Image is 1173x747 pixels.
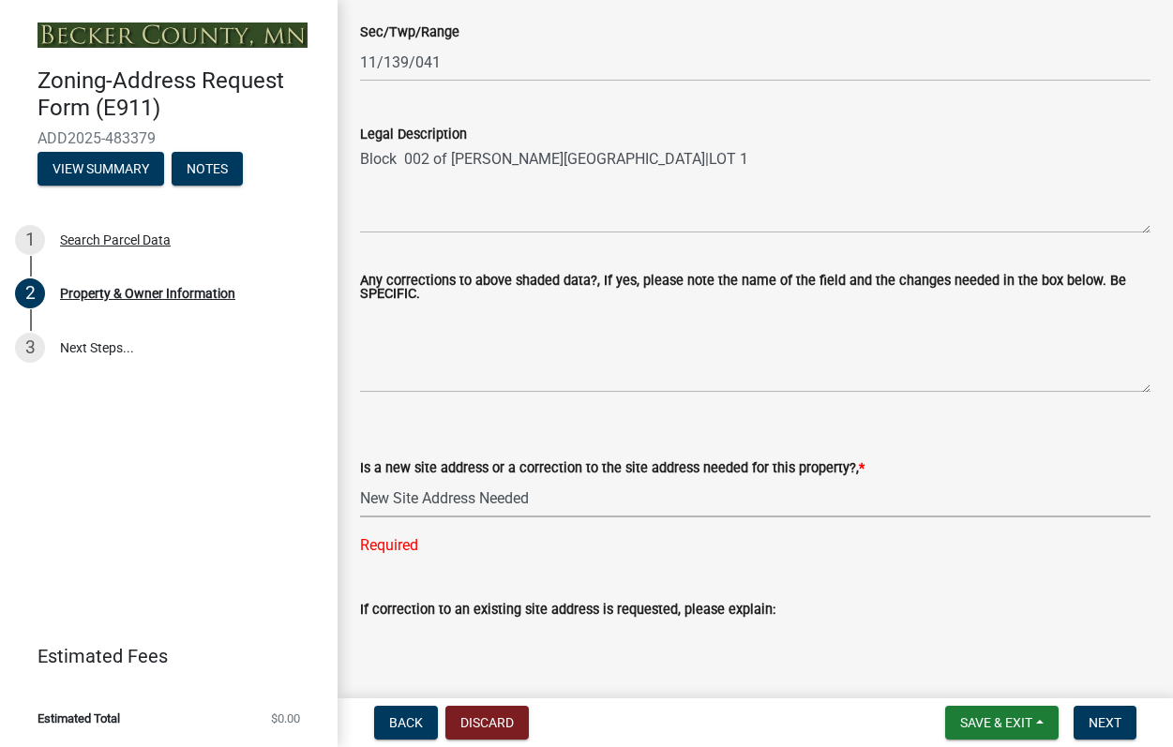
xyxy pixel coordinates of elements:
wm-modal-confirm: Notes [172,162,243,177]
wm-modal-confirm: Summary [38,162,164,177]
div: 2 [15,278,45,308]
span: Estimated Total [38,712,120,725]
div: Required [360,534,1150,557]
button: Save & Exit [945,706,1059,740]
span: ADD2025-483379 [38,129,300,147]
h4: Zoning-Address Request Form (E911) [38,67,323,122]
label: Any corrections to above shaded data?, If yes, please note the name of the field and the changes ... [360,275,1150,302]
div: Search Parcel Data [60,233,171,247]
div: Property & Owner Information [60,287,235,300]
span: Next [1089,715,1121,730]
span: $0.00 [271,712,300,725]
button: Notes [172,152,243,186]
button: Discard [445,706,529,740]
img: Becker County, Minnesota [38,22,308,48]
label: Sec/Twp/Range [360,26,459,39]
button: Next [1074,706,1136,740]
a: Estimated Fees [15,637,308,675]
label: Is a new site address or a correction to the site address needed for this property?, [360,462,865,475]
button: View Summary [38,152,164,186]
span: Save & Exit [960,715,1032,730]
label: If correction to an existing site address is requested, please explain: [360,604,775,617]
button: Back [374,706,438,740]
div: 1 [15,225,45,255]
label: Legal Description [360,128,467,142]
div: 3 [15,333,45,363]
span: Back [389,715,423,730]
